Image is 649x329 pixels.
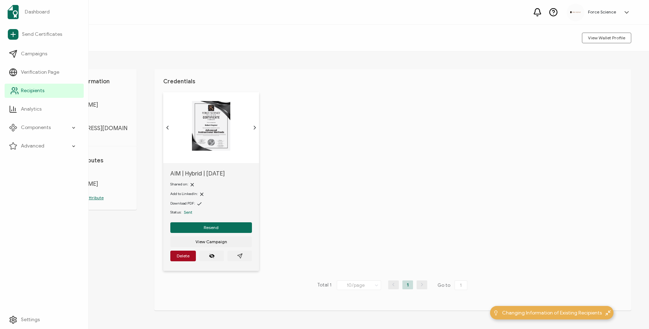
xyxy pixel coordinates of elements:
span: Settings [21,316,40,323]
a: Settings [5,313,84,327]
h5: Force Science [588,10,616,15]
span: Add to LinkedIn: [170,191,198,196]
input: Select [337,280,381,290]
a: Send Certificates [5,26,84,43]
span: FULL NAME: [53,92,128,98]
span: [PERSON_NAME] [53,101,128,108]
span: Send Certificates [22,31,62,38]
span: Components [21,124,51,131]
a: Dashboard [5,2,84,22]
button: View Wallet Profile [582,33,631,43]
span: View Wallet Profile [588,36,625,40]
span: Go to [438,280,469,290]
span: E-MAIL: [53,116,128,121]
span: Resend [204,225,219,230]
span: Changing Information of Existing Recipients [502,309,602,317]
h1: Credentials [163,78,622,85]
span: View Campaign [196,240,227,244]
span: [PERSON_NAME] [53,180,128,188]
a: Recipients [5,84,84,98]
span: Analytics [21,106,42,113]
span: Download PDF: [170,201,195,206]
a: Analytics [5,102,84,116]
span: Total 1 [317,280,331,290]
img: minimize-icon.svg [605,310,611,316]
button: Resend [170,222,252,233]
a: Verification Page [5,65,84,79]
ion-icon: paper plane outline [237,253,243,259]
iframe: Chat Widget [614,295,649,329]
span: Shared on: [170,182,188,186]
ion-icon: chevron back outline [165,125,170,130]
ion-icon: chevron forward outline [252,125,258,130]
img: d96c2383-09d7-413e-afb5-8f6c84c8c5d6.png [570,11,581,13]
span: Status: [170,210,181,215]
button: Delete [170,251,196,261]
a: Campaigns [5,47,84,61]
span: AIM | Hybrid | [DATE] [170,170,252,177]
span: Recipients [21,87,44,94]
span: [EMAIL_ADDRESS][DOMAIN_NAME] [53,125,128,139]
span: Verification Page [21,69,59,76]
h1: Custom Attributes [53,157,128,164]
span: Dashboard [25,9,50,16]
li: 1 [402,280,413,289]
img: sertifier-logomark-colored.svg [7,5,19,19]
ion-icon: eye off [209,253,215,259]
p: Add another attribute [53,195,128,201]
span: Campaigns [21,50,47,57]
h1: Personal Information [53,78,128,85]
span: Advanced [21,143,44,150]
span: First Name [53,171,128,177]
span: Delete [177,254,189,258]
span: Sent [184,210,192,215]
button: View Campaign [170,236,252,247]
